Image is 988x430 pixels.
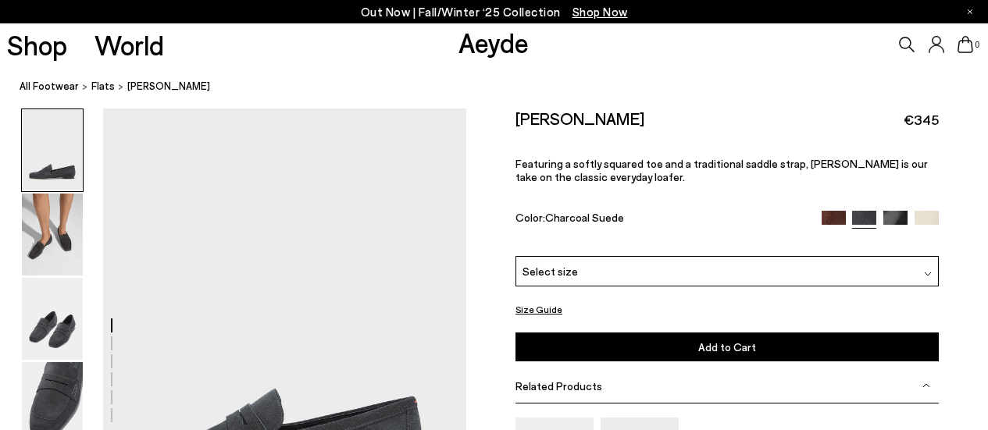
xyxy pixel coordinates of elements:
[7,31,67,59] a: Shop
[361,2,628,22] p: Out Now | Fall/Winter ‘25 Collection
[545,211,624,224] span: Charcoal Suede
[91,78,115,94] a: flats
[958,36,973,53] a: 0
[904,110,939,130] span: €345
[91,80,115,92] span: flats
[523,263,578,279] span: Select size
[572,5,628,19] span: Navigate to /collections/new-in
[22,109,83,191] img: Lana Suede Loafers - Image 1
[515,157,939,183] p: Featuring a softly squared toe and a traditional saddle strap, [PERSON_NAME] is our take on the c...
[515,300,562,319] button: Size Guide
[127,78,210,94] span: [PERSON_NAME]
[515,211,808,229] div: Color:
[515,108,644,128] h2: [PERSON_NAME]
[973,41,981,49] span: 0
[458,26,529,59] a: Aeyde
[698,341,756,354] span: Add to Cart
[22,278,83,360] img: Lana Suede Loafers - Image 3
[515,333,939,362] button: Add to Cart
[515,379,602,393] span: Related Products
[22,194,83,275] img: Lana Suede Loafers - Image 2
[20,78,79,94] a: All Footwear
[95,31,164,59] a: World
[924,270,932,278] img: svg%3E
[20,66,988,108] nav: breadcrumb
[922,382,930,389] img: svg%3E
